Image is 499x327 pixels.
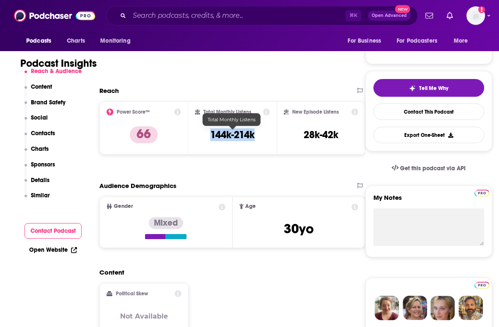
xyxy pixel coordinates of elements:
[31,99,66,106] p: Brand Safety
[478,6,485,13] svg: Add a profile image
[114,204,133,209] span: Gender
[373,127,484,143] button: Export One-Sheet
[208,117,255,123] span: Total Monthly Listens
[466,6,485,25] button: Show profile menu
[345,10,361,21] span: ⌘ K
[25,68,82,83] button: Reach & Audience
[25,192,50,207] button: Similar
[25,145,49,161] button: Charts
[149,217,183,229] div: Mixed
[25,99,66,114] button: Brand Safety
[373,193,484,208] label: My Notes
[31,130,55,137] p: Contacts
[372,14,407,18] span: Open Advanced
[31,114,48,121] p: Social
[25,223,82,239] button: Contact Podcast
[466,6,485,25] span: Logged in as jennifer.garay
[203,109,251,115] h2: Total Monthly Listens
[430,296,455,320] img: Jules Profile
[443,8,456,23] a: Show notifications dropdown
[25,130,55,145] button: Contacts
[25,161,55,177] button: Sponsors
[100,35,130,47] span: Monitoring
[61,33,90,49] a: Charts
[373,79,484,97] button: tell me why sparkleTell Me Why
[474,282,489,289] img: Podchaser Pro
[375,296,399,320] img: Sydney Profile
[304,128,338,141] h3: 28k-42k
[25,83,52,99] button: Content
[94,33,141,49] button: open menu
[31,68,82,75] p: Reach & Audience
[474,190,489,196] img: Podchaser Pro
[99,268,359,276] h2: Content
[25,177,50,192] button: Details
[29,246,77,253] a: Open Website
[14,8,95,24] img: Podchaser - Follow, Share and Rate Podcasts
[409,85,416,92] img: tell me why sparkle
[120,312,168,320] h3: Not Available
[130,126,158,143] p: 66
[400,165,466,172] span: Get this podcast via API
[31,161,55,168] p: Sponsors
[99,87,119,95] h2: Reach
[210,128,255,141] h3: 144k-214k
[474,188,489,196] a: Pro website
[31,177,49,184] p: Details
[373,104,484,120] a: Contact This Podcast
[474,281,489,289] a: Pro website
[397,35,437,47] span: For Podcasters
[292,109,339,115] h2: New Episode Listens
[284,221,314,237] span: 30 yo
[116,291,148,297] h2: Political Skew
[245,204,256,209] span: Age
[395,5,410,13] span: New
[422,8,436,23] a: Show notifications dropdown
[454,35,468,47] span: More
[403,296,427,320] img: Barbara Profile
[106,6,418,25] div: Search podcasts, credits, & more...
[129,9,345,22] input: Search podcasts, credits, & more...
[342,33,392,49] button: open menu
[466,6,485,25] img: User Profile
[385,158,473,179] a: Get this podcast via API
[25,114,48,130] button: Social
[368,11,411,21] button: Open AdvancedNew
[26,35,51,47] span: Podcasts
[20,57,97,70] h1: Podcast Insights
[458,296,483,320] img: Jon Profile
[348,35,381,47] span: For Business
[20,33,62,49] button: open menu
[31,145,49,153] p: Charts
[67,35,85,47] span: Charts
[448,33,479,49] button: open menu
[31,192,50,199] p: Similar
[391,33,450,49] button: open menu
[419,85,448,92] span: Tell Me Why
[31,83,52,90] p: Content
[117,109,150,115] h2: Power Score™
[99,182,176,190] h2: Audience Demographics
